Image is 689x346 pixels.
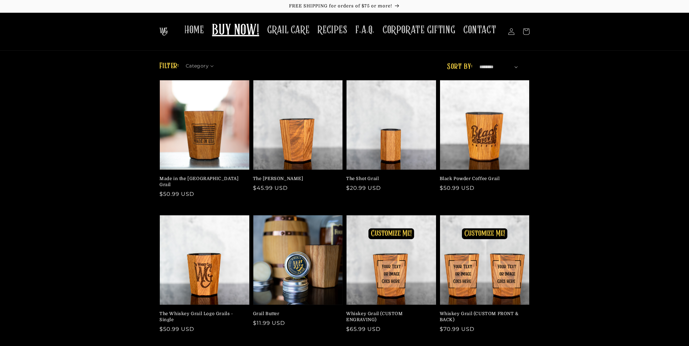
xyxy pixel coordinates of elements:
span: RECIPES [318,24,347,37]
a: The Shot Grail [346,176,432,182]
span: GRAIL CARE [267,24,310,37]
a: F.A.Q. [351,19,378,41]
a: The Whiskey Grail Logo Grails - Single [159,311,246,323]
a: RECIPES [314,19,351,41]
p: FREE SHIPPING for orders of $75 or more! [7,3,682,9]
a: The [PERSON_NAME] [253,176,339,182]
img: The Whiskey Grail [159,28,168,36]
label: Sort by: [447,63,472,71]
summary: Category [186,61,218,68]
h2: Filter: [159,60,179,72]
span: F.A.Q. [355,24,374,37]
a: Whiskey Grail (CUSTOM FRONT & BACK) [440,311,526,323]
a: CONTACT [459,19,500,41]
a: GRAIL CARE [263,19,314,41]
span: HOME [184,24,204,37]
span: CORPORATE GIFTING [383,24,455,37]
a: Grail Butter [253,311,339,317]
span: Category [186,62,209,70]
a: HOME [180,19,208,41]
a: Black Powder Coffee Grail [440,176,526,182]
a: BUY NOW! [208,17,263,44]
a: CORPORATE GIFTING [378,19,459,41]
a: Made in the [GEOGRAPHIC_DATA] Grail [159,176,246,188]
span: BUY NOW! [212,21,259,40]
a: Whiskey Grail (CUSTOM ENGRAVING) [346,311,432,323]
span: CONTACT [463,24,496,37]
